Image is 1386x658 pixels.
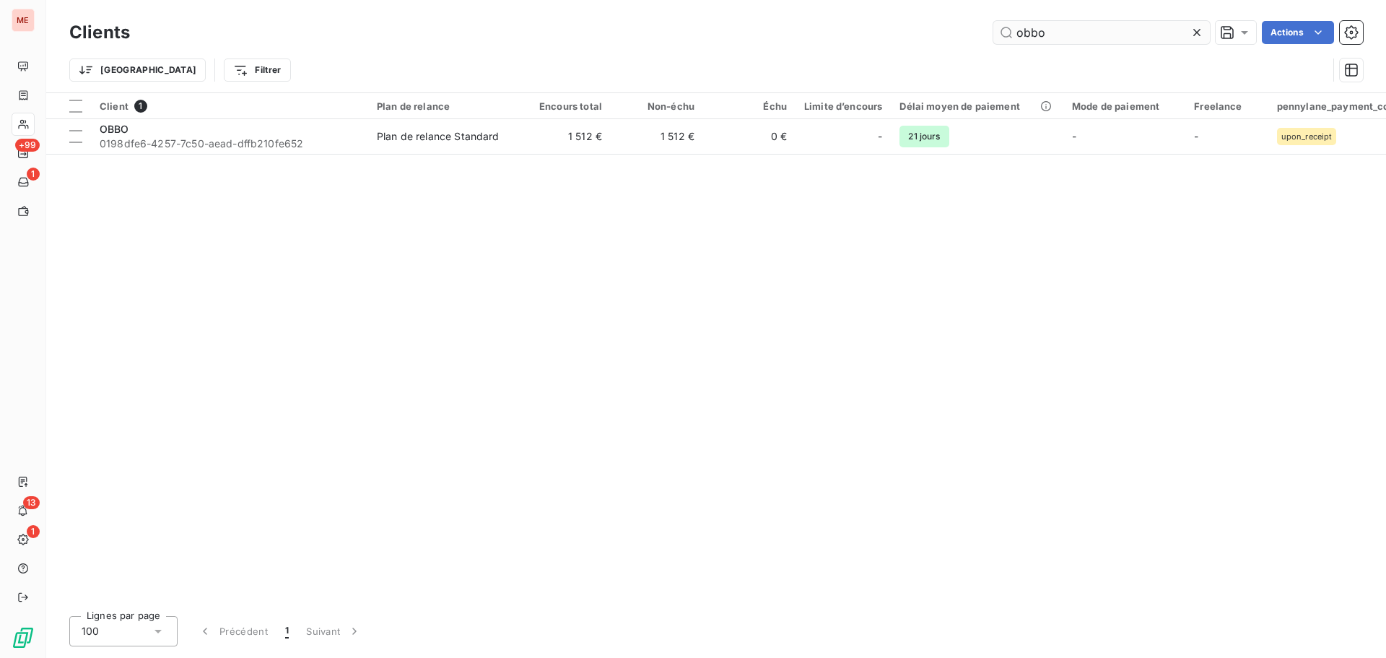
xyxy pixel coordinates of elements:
span: 100 [82,624,99,638]
span: Client [100,100,128,112]
h3: Clients [69,20,130,46]
img: Logo LeanPay [12,626,35,649]
span: - [1072,130,1076,142]
button: Suivant [297,616,370,646]
span: 13 [23,496,40,509]
span: - [1194,130,1198,142]
div: Encours total [527,100,602,112]
div: Mode de paiement [1072,100,1177,112]
span: 1 [285,624,289,638]
span: upon_receipt [1281,132,1333,141]
td: 0 € [703,119,796,154]
button: Précédent [189,616,276,646]
span: +99 [15,139,40,152]
button: Actions [1262,21,1334,44]
td: 1 512 € [611,119,703,154]
span: OBBO [100,123,129,135]
button: 1 [276,616,297,646]
div: Limite d’encours [804,100,882,112]
span: 1 [27,168,40,181]
div: Délai moyen de paiement [899,100,1054,112]
span: 1 [27,525,40,538]
div: Non-échu [619,100,694,112]
div: Plan de relance [377,100,510,112]
td: 1 512 € [518,119,611,154]
div: Plan de relance Standard [377,129,500,144]
div: Freelance [1194,100,1259,112]
div: ME [12,9,35,32]
iframe: Intercom live chat [1337,609,1372,644]
button: Filtrer [224,59,290,82]
div: Échu [712,100,787,112]
span: - [878,129,882,144]
input: Rechercher [993,21,1210,44]
button: [GEOGRAPHIC_DATA] [69,59,206,82]
span: 21 jours [899,126,949,147]
span: 1 [134,100,147,113]
span: 0198dfe6-4257-7c50-aead-dffb210fe652 [100,137,359,151]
